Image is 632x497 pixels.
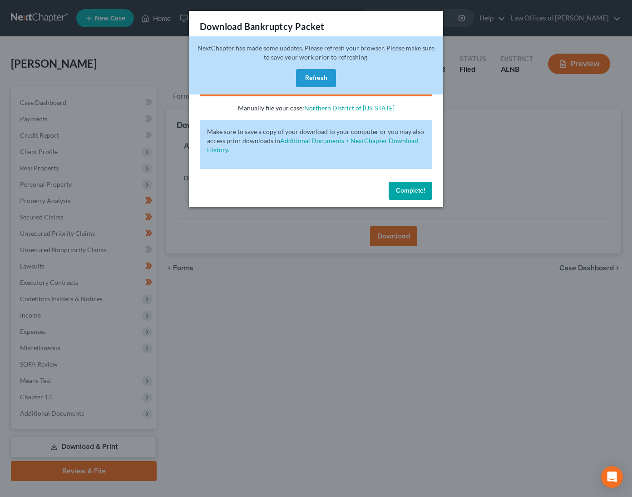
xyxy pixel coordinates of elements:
[296,69,336,87] button: Refresh
[207,127,425,154] p: Make sure to save a copy of your download to your computer or you may also access prior downloads in
[396,187,425,194] span: Complete!
[197,44,434,61] span: NextChapter has made some updates. Please refresh your browser. Please make sure to save your wor...
[200,104,432,113] p: Manually file your case:
[207,137,418,154] a: Additional Documents > NextChapter Download History.
[601,466,623,488] div: Open Intercom Messenger
[389,182,432,200] button: Complete!
[304,104,395,112] a: Northern District of [US_STATE]
[200,20,324,33] h3: Download Bankruptcy Packet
